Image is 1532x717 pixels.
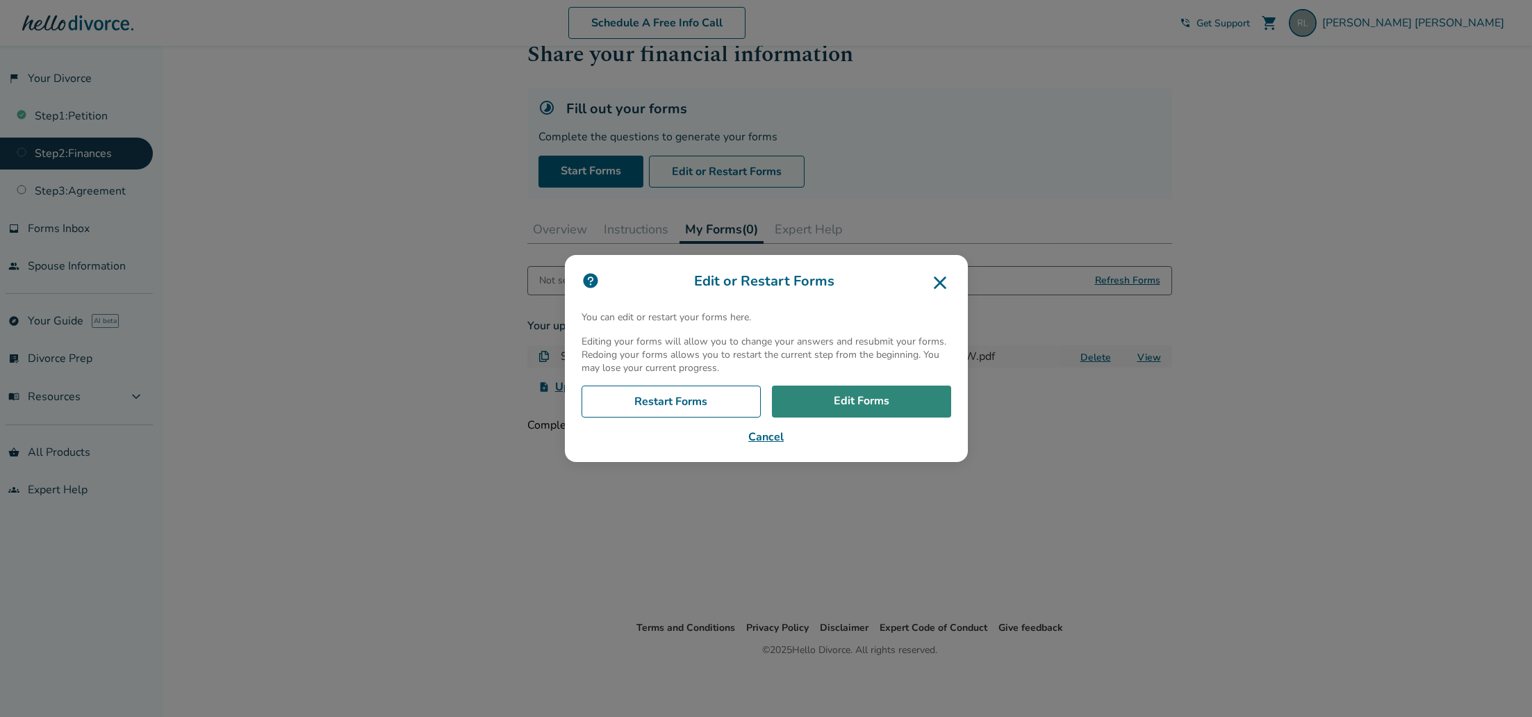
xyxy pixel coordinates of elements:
a: Edit Forms [772,386,951,418]
p: You can edit or restart your forms here. [582,311,951,324]
a: Restart Forms [582,386,761,418]
iframe: Chat Widget [1463,650,1532,717]
button: Cancel [582,429,951,445]
h3: Edit or Restart Forms [582,272,951,294]
img: icon [582,272,600,290]
p: Editing your forms will allow you to change your answers and resubmit your forms. Redoing your fo... [582,335,951,374]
